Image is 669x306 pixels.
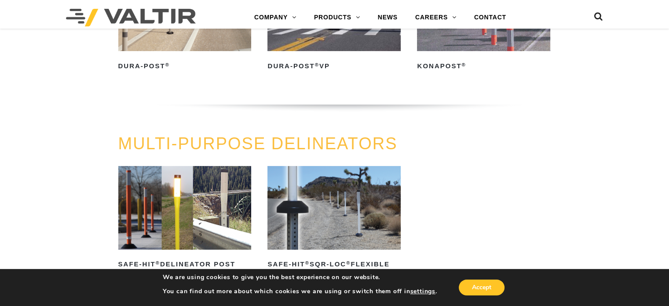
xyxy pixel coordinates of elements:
a: MULTI-PURPOSE DELINEATORS [118,134,398,153]
a: NEWS [369,9,406,26]
p: We are using cookies to give you the best experience on our website. [163,273,437,281]
p: You can find out more about which cookies we are using or switch them off in . [163,288,437,295]
h2: Safe-Hit SQR-LOC Flexible Delineator [267,258,401,279]
h2: Dura-Post VP [267,59,401,73]
sup: ® [305,260,310,265]
sup: ® [165,62,170,67]
sup: ® [156,260,160,265]
a: PRODUCTS [305,9,369,26]
sup: ® [346,260,351,265]
h2: Safe-Hit Delineator Post [118,258,252,272]
button: Accept [459,280,504,295]
h2: Dura-Post [118,59,252,73]
a: Safe-Hit®Delineator Post [118,166,252,271]
button: settings [410,288,435,295]
a: CAREERS [406,9,465,26]
a: Safe-Hit®SQR-LOC®Flexible Delineator [267,166,401,278]
a: CONTACT [465,9,515,26]
img: Valtir [66,9,196,26]
a: COMPANY [245,9,305,26]
sup: ® [315,62,319,67]
h2: KonaPost [417,59,550,73]
sup: ® [461,62,466,67]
